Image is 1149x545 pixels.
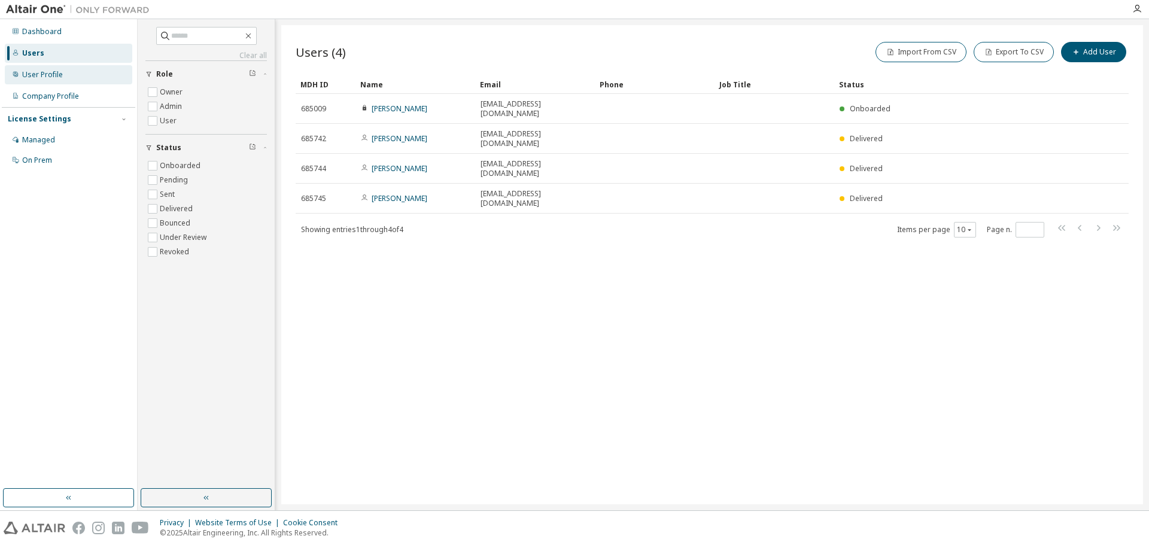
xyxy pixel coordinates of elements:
span: 685009 [301,104,326,114]
a: [PERSON_NAME] [372,163,427,173]
span: Page n. [987,222,1044,238]
img: altair_logo.svg [4,522,65,534]
button: Import From CSV [876,42,966,62]
label: Under Review [160,230,209,245]
span: Delivered [850,193,883,203]
span: [EMAIL_ADDRESS][DOMAIN_NAME] [481,99,589,118]
div: License Settings [8,114,71,124]
img: linkedin.svg [112,522,124,534]
label: Admin [160,99,184,114]
div: Dashboard [22,27,62,36]
div: Status [839,75,1066,94]
img: youtube.svg [132,522,149,534]
span: Clear filter [249,69,256,79]
span: 685744 [301,164,326,173]
span: Users (4) [296,44,346,60]
span: Showing entries 1 through 4 of 4 [301,224,403,235]
div: Privacy [160,518,195,528]
span: Status [156,143,181,153]
p: © 2025 Altair Engineering, Inc. All Rights Reserved. [160,528,345,538]
div: Users [22,48,44,58]
button: Role [145,61,267,87]
div: On Prem [22,156,52,165]
a: [PERSON_NAME] [372,193,427,203]
label: Onboarded [160,159,203,173]
button: Add User [1061,42,1126,62]
label: Revoked [160,245,191,259]
span: [EMAIL_ADDRESS][DOMAIN_NAME] [481,129,589,148]
img: Altair One [6,4,156,16]
label: Owner [160,85,185,99]
img: facebook.svg [72,522,85,534]
a: Clear all [145,51,267,60]
a: [PERSON_NAME] [372,103,427,114]
div: Managed [22,135,55,145]
div: Name [360,75,470,94]
span: [EMAIL_ADDRESS][DOMAIN_NAME] [481,159,589,178]
a: [PERSON_NAME] [372,133,427,144]
div: Job Title [719,75,829,94]
label: Delivered [160,202,195,216]
span: Role [156,69,173,79]
div: User Profile [22,70,63,80]
label: Sent [160,187,177,202]
label: Pending [160,173,190,187]
img: instagram.svg [92,522,105,534]
div: MDH ID [300,75,351,94]
button: 10 [957,225,973,235]
label: User [160,114,179,128]
span: Clear filter [249,143,256,153]
span: 685745 [301,194,326,203]
label: Bounced [160,216,193,230]
div: Website Terms of Use [195,518,283,528]
span: Delivered [850,163,883,173]
div: Cookie Consent [283,518,345,528]
span: Delivered [850,133,883,144]
button: Export To CSV [974,42,1054,62]
span: Items per page [897,222,976,238]
div: Company Profile [22,92,79,101]
button: Status [145,135,267,161]
div: Phone [600,75,710,94]
span: Onboarded [850,103,890,114]
span: 685742 [301,134,326,144]
span: [EMAIL_ADDRESS][DOMAIN_NAME] [481,189,589,208]
div: Email [480,75,590,94]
